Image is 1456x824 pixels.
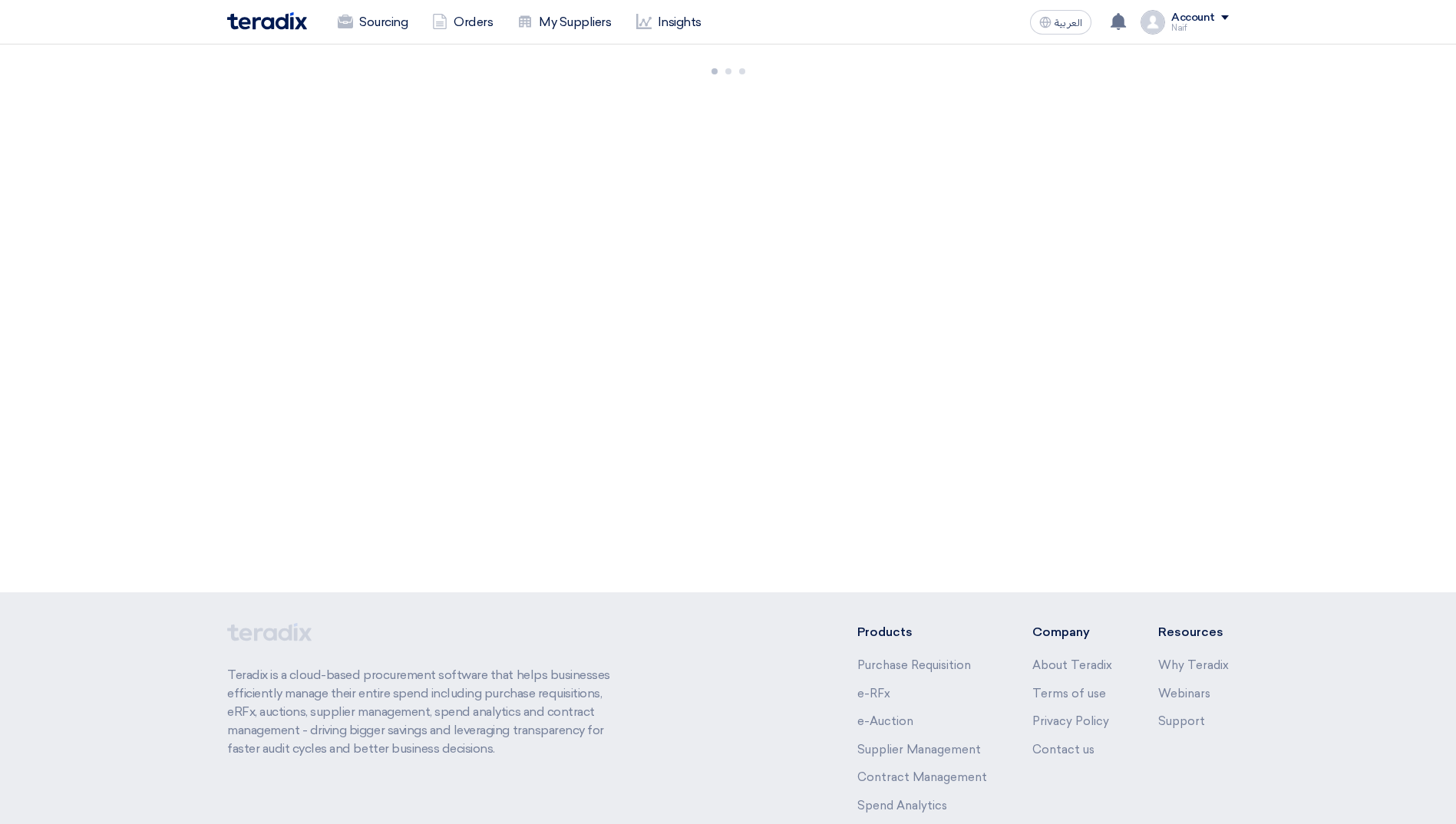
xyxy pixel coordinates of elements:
[1032,743,1094,756] a: Contact us
[1032,623,1112,641] li: Company
[857,799,947,812] a: Spend Analytics
[857,770,987,784] a: Contract Management
[505,5,623,39] a: My Suppliers
[227,666,628,758] p: Teradix is a cloud-based procurement software that helps businesses efficiently manage their enti...
[1032,687,1106,700] a: Terms of use
[1171,24,1229,32] div: Naif
[1158,714,1205,728] a: Support
[1055,18,1082,28] span: العربية
[1030,10,1091,35] button: العربية
[857,623,987,641] li: Products
[624,5,714,39] a: Insights
[1171,12,1215,25] div: Account
[1032,658,1112,672] a: About Teradix
[857,743,981,756] a: Supplier Management
[857,658,971,672] a: Purchase Requisition
[420,5,505,39] a: Orders
[1158,658,1229,672] a: Why Teradix
[857,687,890,700] a: e-RFx
[325,5,420,39] a: Sourcing
[1032,714,1109,728] a: Privacy Policy
[1141,10,1165,35] img: profile_test.png
[1158,623,1229,641] li: Resources
[227,12,307,30] img: Teradix logo
[857,714,913,728] a: e-Auction
[1158,687,1210,700] a: Webinars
